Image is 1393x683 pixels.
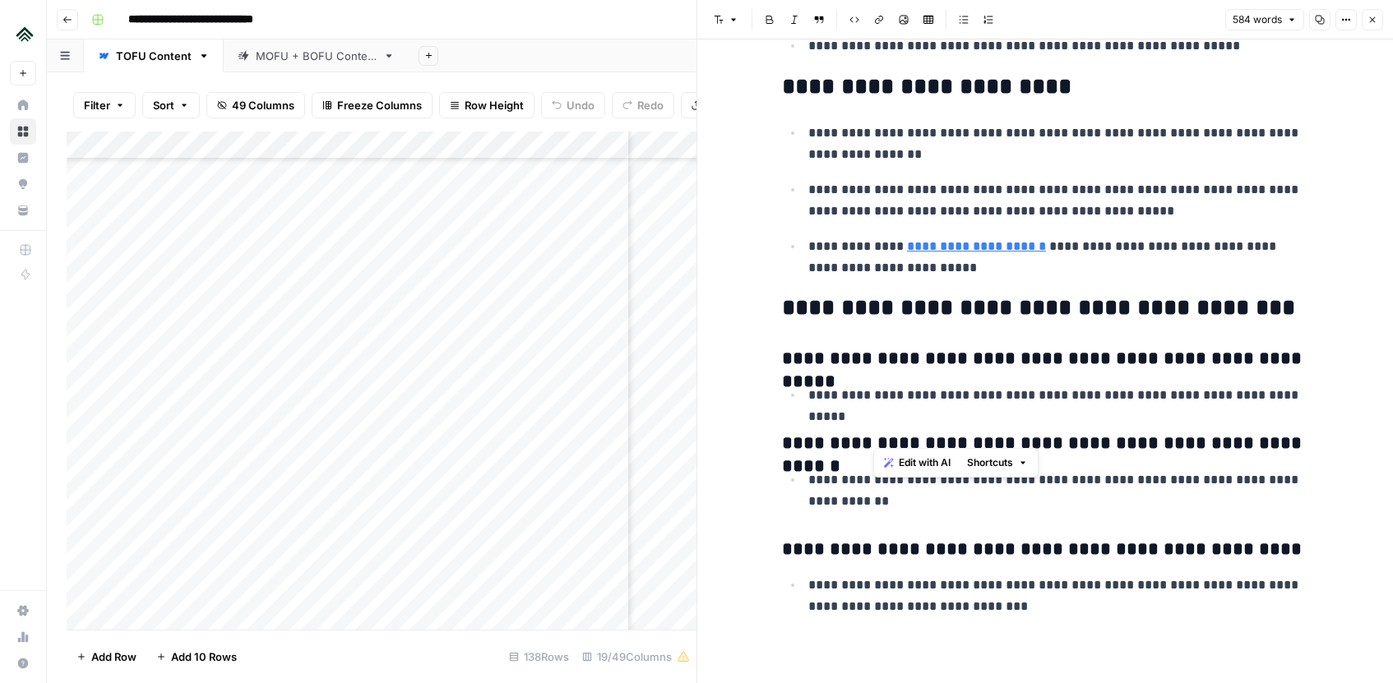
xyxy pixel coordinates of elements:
[541,92,605,118] button: Undo
[10,598,36,624] a: Settings
[84,97,110,113] span: Filter
[567,97,595,113] span: Undo
[960,452,1034,473] button: Shortcuts
[91,648,137,665] span: Add Row
[256,48,377,64] div: MOFU + BOFU Content
[877,452,957,473] button: Edit with AI
[10,92,36,118] a: Home
[10,118,36,145] a: Browse
[10,13,36,54] button: Workspace: Uplisting
[502,644,576,670] div: 138 Rows
[967,455,1013,470] span: Shortcuts
[153,97,174,113] span: Sort
[10,650,36,676] button: Help + Support
[171,648,237,665] span: Add 10 Rows
[67,644,146,670] button: Add Row
[10,171,36,197] a: Opportunities
[116,48,192,64] div: TOFU Content
[224,39,409,72] a: MOFU + BOFU Content
[1233,12,1282,27] span: 584 words
[899,455,951,470] span: Edit with AI
[465,97,524,113] span: Row Height
[337,97,422,113] span: Freeze Columns
[10,197,36,224] a: Your Data
[439,92,535,118] button: Row Height
[146,644,247,670] button: Add 10 Rows
[84,39,224,72] a: TOFU Content
[10,19,39,48] img: Uplisting Logo
[73,92,136,118] button: Filter
[10,624,36,650] a: Usage
[637,97,664,113] span: Redo
[312,92,433,118] button: Freeze Columns
[142,92,200,118] button: Sort
[576,644,696,670] div: 19/49 Columns
[10,145,36,171] a: Insights
[206,92,305,118] button: 49 Columns
[232,97,294,113] span: 49 Columns
[1225,9,1304,30] button: 584 words
[612,92,674,118] button: Redo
